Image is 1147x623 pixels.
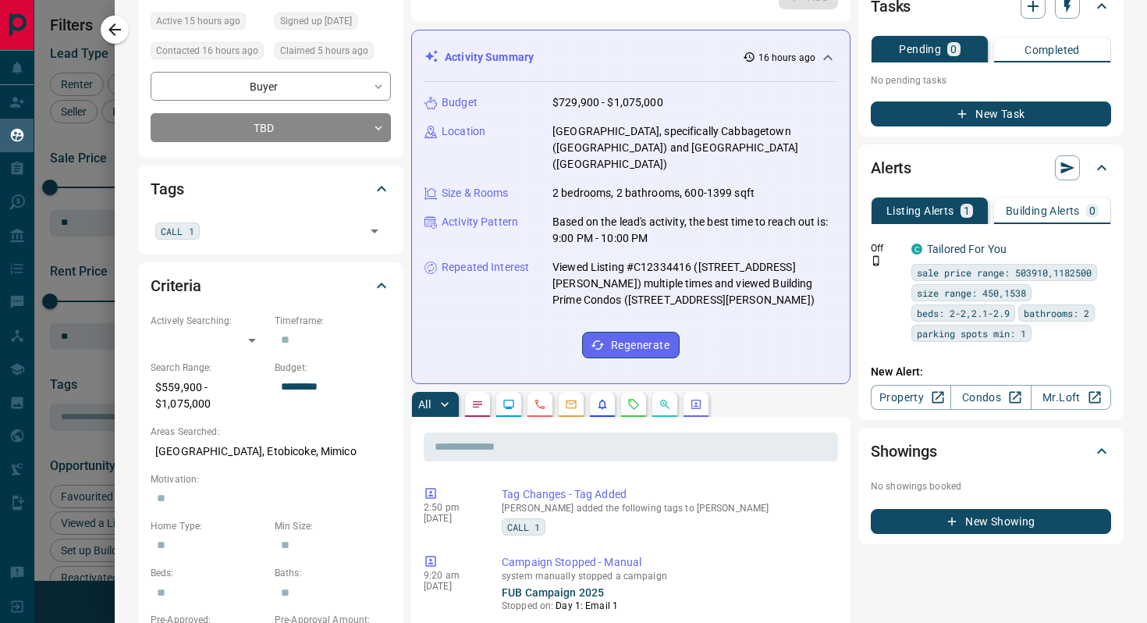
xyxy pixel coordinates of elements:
[424,502,478,513] p: 2:50 pm
[442,185,509,201] p: Size & Rooms
[871,149,1111,187] div: Alerts
[964,205,970,216] p: 1
[927,243,1007,255] a: Tailored For You
[151,439,391,465] p: [GEOGRAPHIC_DATA], Etobicoke, Mimico
[534,398,546,411] svg: Calls
[280,43,368,59] span: Claimed 5 hours ago
[442,123,485,140] p: Location
[911,244,922,255] div: condos.ca
[275,42,391,64] div: Wed Oct 15 2025
[1089,205,1096,216] p: 0
[871,101,1111,126] button: New Task
[502,571,832,582] p: system manually stopped a campaign
[871,255,882,266] svg: Push Notification Only
[502,554,832,571] p: Campaign Stopped - Manual
[552,123,837,173] p: [GEOGRAPHIC_DATA], specifically Cabbagetown ([GEOGRAPHIC_DATA]) and [GEOGRAPHIC_DATA] ([GEOGRAPHI...
[556,600,618,611] span: Day 1: Email 1
[151,72,391,101] div: Buyer
[161,223,194,239] span: CALL 1
[917,285,1026,301] span: size range: 450,1538
[871,364,1111,380] p: New Alert:
[442,214,518,230] p: Activity Pattern
[507,519,540,535] span: CALL 1
[156,43,258,59] span: Contacted 16 hours ago
[151,375,267,417] p: $559,900 - $1,075,000
[552,185,755,201] p: 2 bedrooms, 2 bathrooms, 600-1399 sqft
[1024,44,1080,55] p: Completed
[502,398,515,411] svg: Lead Browsing Activity
[1006,205,1080,216] p: Building Alerts
[917,265,1092,280] span: sale price range: 503910,1182500
[871,433,1111,470] div: Showings
[871,69,1111,92] p: No pending tasks
[552,259,837,308] p: Viewed Listing #C12334416 ([STREET_ADDRESS][PERSON_NAME]) multiple times and viewed Building Prim...
[424,43,837,72] div: Activity Summary16 hours ago
[424,570,478,581] p: 9:20 am
[151,425,391,439] p: Areas Searched:
[917,326,1026,341] span: parking spots min: 1
[280,13,352,29] span: Signed up [DATE]
[151,472,391,486] p: Motivation:
[151,176,183,201] h2: Tags
[950,44,957,55] p: 0
[275,361,391,375] p: Budget:
[596,398,609,411] svg: Listing Alerts
[151,170,391,208] div: Tags
[418,399,431,410] p: All
[156,13,240,29] span: Active 15 hours ago
[871,241,902,255] p: Off
[552,94,663,111] p: $729,900 - $1,075,000
[151,42,267,64] div: Tue Oct 14 2025
[871,439,937,464] h2: Showings
[582,332,680,358] button: Regenerate
[899,44,941,55] p: Pending
[950,385,1031,410] a: Condos
[690,398,702,411] svg: Agent Actions
[424,513,478,524] p: [DATE]
[275,519,391,533] p: Min Size:
[151,12,267,34] div: Tue Oct 14 2025
[151,314,267,328] p: Actively Searching:
[442,259,529,276] p: Repeated Interest
[151,566,267,580] p: Beds:
[871,155,911,180] h2: Alerts
[565,398,577,411] svg: Emails
[1024,305,1089,321] span: bathrooms: 2
[871,479,1111,493] p: No showings booked
[424,581,478,592] p: [DATE]
[151,361,267,375] p: Search Range:
[871,509,1111,534] button: New Showing
[445,49,534,66] p: Activity Summary
[659,398,671,411] svg: Opportunities
[151,113,391,142] div: TBD
[1031,385,1111,410] a: Mr.Loft
[275,12,391,34] div: Thu Jun 07 2018
[151,267,391,304] div: Criteria
[502,503,832,514] p: [PERSON_NAME] added the following tags to [PERSON_NAME]
[886,205,954,216] p: Listing Alerts
[151,519,267,533] p: Home Type:
[364,220,385,242] button: Open
[502,486,832,503] p: Tag Changes - Tag Added
[552,214,837,247] p: Based on the lead's activity, the best time to reach out is: 9:00 PM - 10:00 PM
[151,273,201,298] h2: Criteria
[275,566,391,580] p: Baths:
[471,398,484,411] svg: Notes
[442,94,478,111] p: Budget
[917,305,1010,321] span: beds: 2-2,2.1-2.9
[275,314,391,328] p: Timeframe:
[758,51,815,65] p: 16 hours ago
[502,599,832,613] p: Stopped on:
[502,586,604,599] a: FUB Campaign 2025
[627,398,640,411] svg: Requests
[871,385,951,410] a: Property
